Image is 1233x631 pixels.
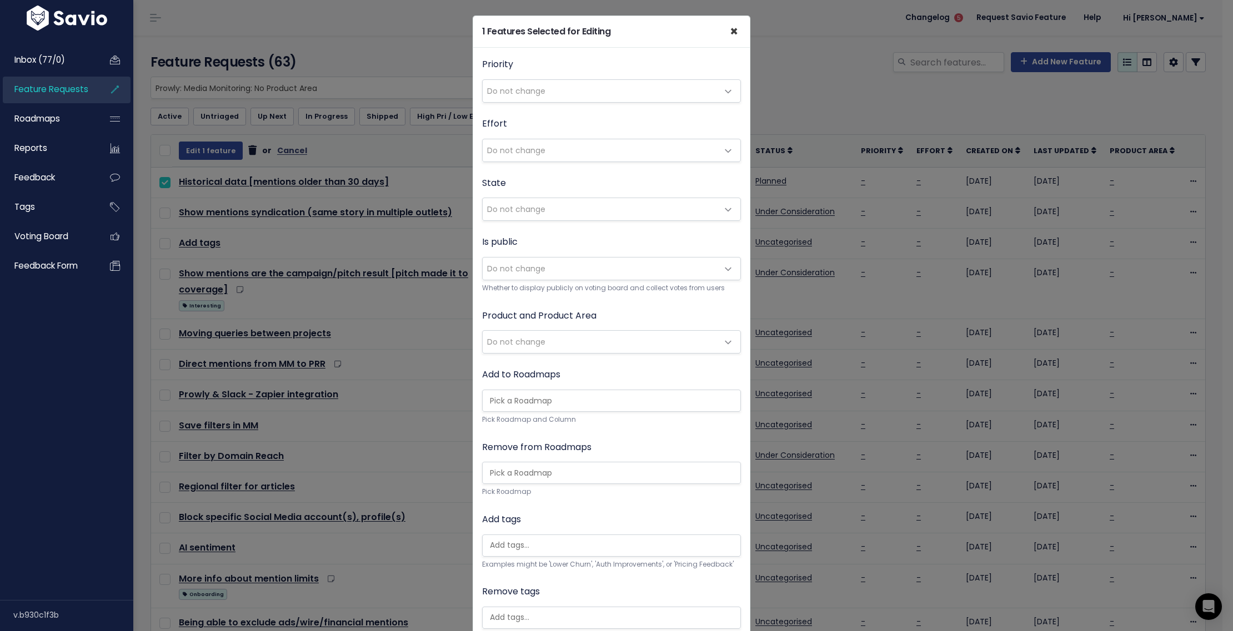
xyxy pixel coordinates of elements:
[487,336,545,347] span: Do not change
[482,57,513,73] label: Priority
[487,204,545,215] span: Do not change
[482,414,741,426] small: Pick Roadmap and Column
[14,142,47,154] span: Reports
[3,106,92,132] a: Roadmaps
[482,25,611,38] h5: 1 Features Selected for Editing
[482,308,597,324] label: Product and Product Area
[482,512,521,528] label: Add tags
[485,612,541,623] input: Add tags...
[14,230,68,242] span: Voting Board
[482,367,560,383] label: Add to Roadmaps
[3,224,92,249] a: Voting Board
[13,600,133,629] div: v.b930c1f3b
[721,16,747,47] button: Close
[482,486,741,498] small: Pick Roadmap
[485,466,597,480] input: Pick a Roadmap
[3,77,92,102] a: Feature Requests
[14,260,78,271] span: Feedback form
[3,194,92,220] a: Tags
[14,54,65,65] span: Inbox (77/0)
[482,234,518,250] label: Is public
[487,263,545,274] span: Do not change
[3,253,92,279] a: Feedback form
[14,83,88,95] span: Feature Requests
[24,6,110,31] img: logo-white.9d6f32f41409.svg
[482,330,741,354] span: Prowly: Media Monitoring: No Product Area
[485,394,597,408] input: Pick a Roadmap
[3,165,92,190] a: Feedback
[482,282,741,294] small: Whether to display publicly on voting board and collect votes from users
[482,116,507,132] label: Effort
[482,584,540,600] label: Remove tags
[14,113,60,124] span: Roadmaps
[487,145,545,156] span: Do not change
[730,22,738,41] span: ×
[14,201,35,213] span: Tags
[482,559,741,571] small: Examples might be 'Lower Churn', 'Auth Improvements', or 'Pricing Feedback'
[482,440,592,456] label: Remove from Roadmaps
[3,135,92,161] a: Reports
[3,47,92,73] a: Inbox (77/0)
[482,175,506,191] label: State
[485,539,541,551] input: Add tags...
[487,85,545,97] span: Do not change
[14,171,55,183] span: Feedback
